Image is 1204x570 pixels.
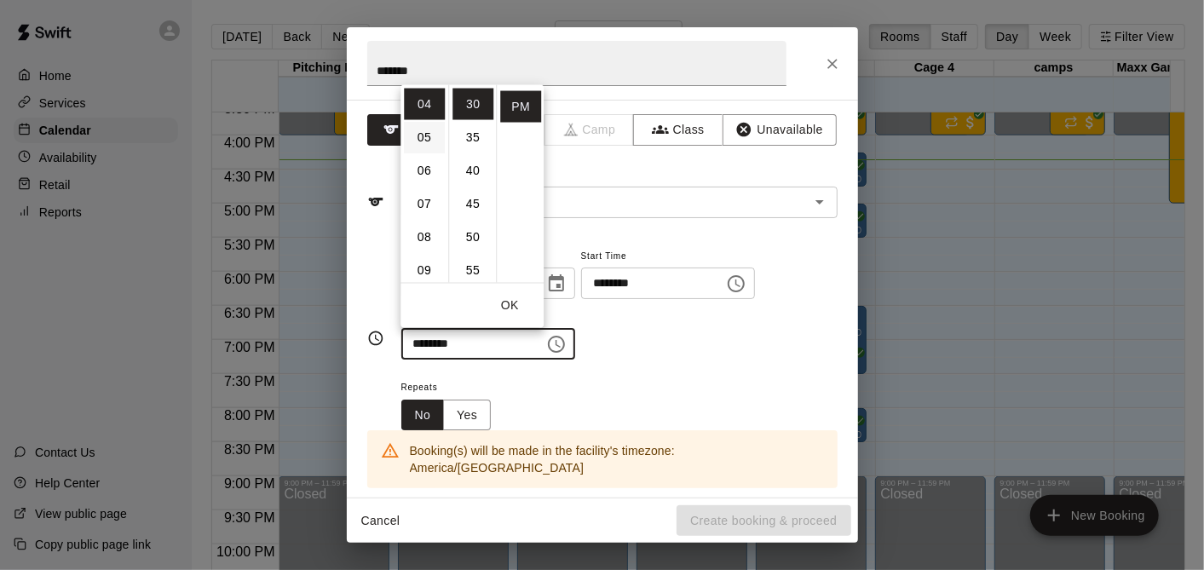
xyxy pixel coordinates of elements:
[404,221,445,252] li: 8 hours
[354,505,408,537] button: Cancel
[367,330,384,347] svg: Timing
[401,377,505,400] span: Repeats
[400,84,448,282] ul: Select hours
[723,114,837,146] button: Unavailable
[404,88,445,119] li: 4 hours
[443,400,491,431] button: Yes
[539,327,573,361] button: Choose time, selected time is 4:30 PM
[452,88,493,119] li: 30 minutes
[367,114,457,146] button: Rental
[452,154,493,186] li: 40 minutes
[410,435,824,483] div: Booking(s) will be made in the facility's timezone: America/[GEOGRAPHIC_DATA]
[500,57,541,89] li: AM
[452,221,493,252] li: 50 minutes
[367,193,384,210] svg: Service
[808,190,832,214] button: Open
[404,154,445,186] li: 6 hours
[500,90,541,122] li: PM
[482,290,537,321] button: OK
[452,121,493,153] li: 35 minutes
[633,114,723,146] button: Class
[404,121,445,153] li: 5 hours
[539,267,573,301] button: Choose date, selected date is Aug 21, 2025
[496,84,544,282] ul: Select meridiem
[401,400,445,431] button: No
[404,187,445,219] li: 7 hours
[452,187,493,219] li: 45 minutes
[401,400,492,431] div: outlined button group
[719,267,753,301] button: Choose time, selected time is 4:30 PM
[581,245,755,268] span: Start Time
[404,254,445,285] li: 9 hours
[452,254,493,285] li: 55 minutes
[448,84,496,282] ul: Select minutes
[817,49,848,79] button: Close
[545,114,635,146] span: Camps can only be created in the Services page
